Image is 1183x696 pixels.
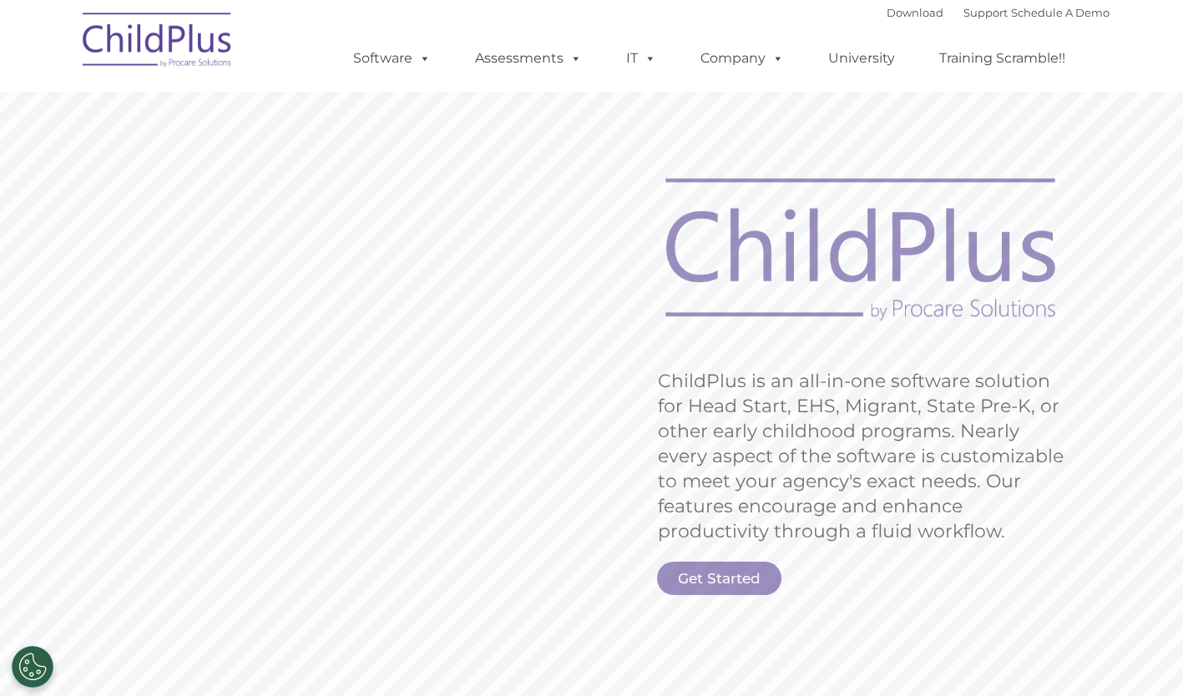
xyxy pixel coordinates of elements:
[336,42,447,75] a: Software
[74,1,241,84] img: ChildPlus by Procare Solutions
[963,6,1008,19] a: Support
[658,369,1072,544] rs-layer: ChildPlus is an all-in-one software solution for Head Start, EHS, Migrant, State Pre-K, or other ...
[811,42,912,75] a: University
[684,42,801,75] a: Company
[1011,6,1110,19] a: Schedule A Demo
[887,6,943,19] a: Download
[12,646,53,688] button: Cookies Settings
[458,42,599,75] a: Assessments
[887,6,1110,19] font: |
[609,42,673,75] a: IT
[657,562,781,595] a: Get Started
[923,42,1082,75] a: Training Scramble!!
